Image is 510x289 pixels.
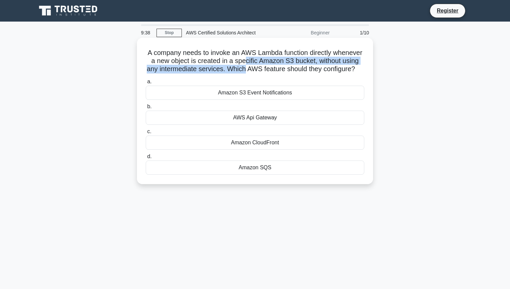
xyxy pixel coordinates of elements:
[182,26,275,39] div: AWS Certified Solutions Architect
[147,79,151,84] span: a.
[137,26,157,39] div: 9:38
[157,29,182,37] a: Stop
[146,136,364,150] div: Amazon CloudFront
[146,161,364,175] div: Amazon SQS
[147,128,151,134] span: c.
[147,153,151,159] span: d.
[334,26,373,39] div: 1/10
[433,6,462,15] a: Register
[275,26,334,39] div: Beginner
[146,111,364,125] div: AWS Api Gateway
[147,104,151,109] span: b.
[146,86,364,100] div: Amazon S3 Event Notifications
[145,49,365,74] h5: A company needs to invoke an AWS Lambda function directly whenever a new object is created in a s...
